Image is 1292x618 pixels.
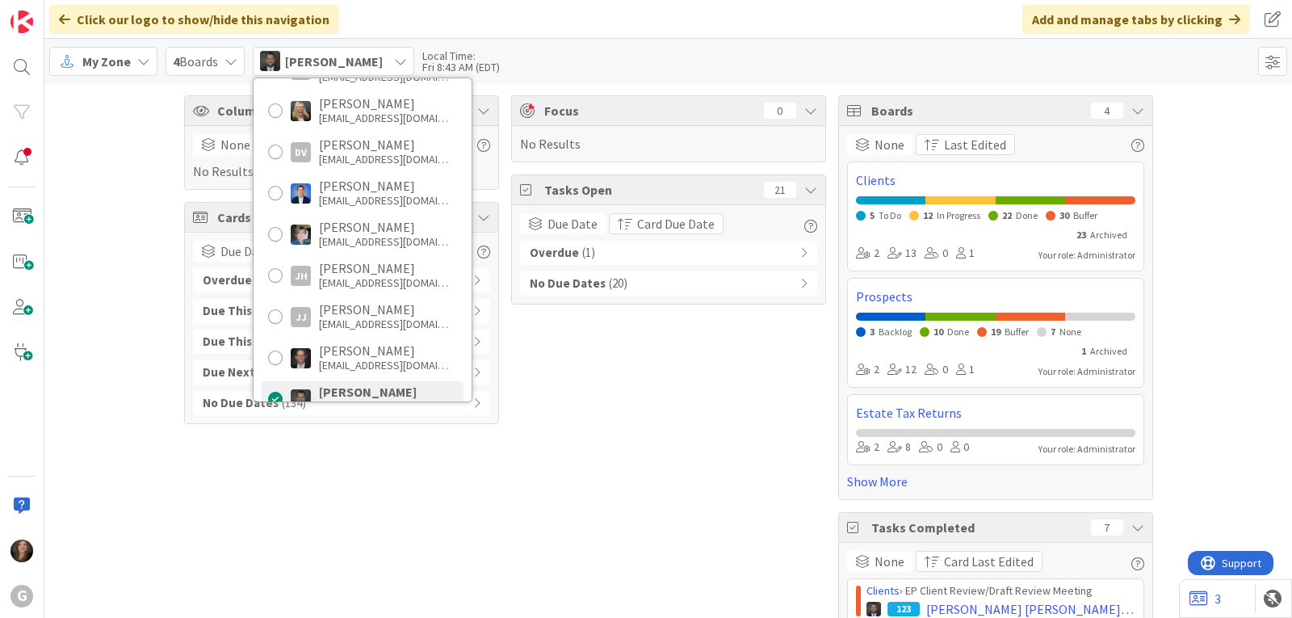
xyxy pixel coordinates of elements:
span: 10 [933,326,943,338]
span: Done [947,326,969,338]
div: [EMAIL_ADDRESS][DOMAIN_NAME] [319,399,448,414]
div: [EMAIL_ADDRESS][DOMAIN_NAME] [319,275,448,290]
span: None [875,135,904,154]
div: 2 [856,361,879,379]
span: Card Due Date [637,214,715,233]
b: No Due Dates [530,275,606,293]
span: 23 [1076,229,1086,241]
div: [EMAIL_ADDRESS][DOMAIN_NAME] [319,317,448,331]
div: Local Time: [422,50,500,61]
div: [EMAIL_ADDRESS][DOMAIN_NAME] [319,358,448,372]
div: 21 [764,182,796,198]
img: Visit kanbanzone.com [10,11,33,33]
div: 13 [887,245,917,263]
span: To Do [879,209,901,221]
b: No Due Dates [203,394,279,413]
b: Overdue [530,244,579,263]
img: DP [291,183,311,204]
div: 123 [887,602,920,616]
span: Archived [1090,345,1127,357]
span: ( 20 ) [609,275,627,293]
div: [EMAIL_ADDRESS][DOMAIN_NAME] [319,152,448,166]
span: 30 [1059,209,1069,221]
img: JT [291,348,311,368]
span: Buffer [1005,326,1029,338]
span: [PERSON_NAME] [285,52,383,71]
div: 1 [956,361,975,379]
span: Focus [544,101,751,120]
span: 19 [991,326,1000,338]
div: [EMAIL_ADDRESS][DOMAIN_NAME] [319,111,448,125]
div: 0 [925,245,948,263]
img: EW [291,225,311,245]
span: Card Last Edited [944,552,1034,571]
span: ( 134 ) [282,394,306,413]
b: Overdue [203,271,252,290]
b: Due This Week [203,302,285,321]
span: ( 1 ) [582,244,595,263]
div: 0 [764,103,796,119]
div: [PERSON_NAME] [319,137,448,152]
div: [PERSON_NAME] [319,302,448,317]
span: 3 [870,326,875,338]
div: [PERSON_NAME] [319,343,448,358]
div: 0 [950,439,969,456]
a: Prospects [856,287,1135,306]
a: Estate Tax Returns [856,403,1135,423]
span: My Zone [82,52,131,71]
span: 22 [1002,209,1012,221]
span: Archived [1090,229,1127,241]
div: 0 [919,439,942,456]
b: 4 [173,53,179,69]
div: 0 [925,361,948,379]
div: 4 [1091,103,1123,119]
button: Card Due Date [609,213,724,234]
span: Tasks Open [544,180,756,200]
div: 12 [887,361,917,379]
div: 8 [887,439,911,456]
div: › EP Client Review/Draft Review Meeting [866,582,1135,599]
div: JJ [291,307,311,327]
img: JW [291,389,311,410]
div: 2 [856,439,879,456]
a: 3 [1189,589,1221,608]
div: JH [291,266,311,286]
div: [PERSON_NAME] [319,261,448,275]
span: Tasks Completed [871,518,1083,537]
span: Due Date [220,242,271,261]
div: 2 [856,245,879,263]
div: [PERSON_NAME] [319,179,448,193]
span: 5 [870,209,875,221]
b: Due Next Month [203,364,294,382]
div: DV [291,142,311,162]
span: Support [34,2,73,22]
span: None [875,552,904,571]
a: Clients [856,170,1135,190]
span: None [220,135,250,154]
button: Last Edited [916,134,1015,155]
div: Your role: Administrator [1038,248,1135,263]
div: 1 [956,245,975,263]
span: Last Edited [944,135,1006,154]
a: Clients [866,583,900,598]
span: 1 [1081,345,1086,357]
span: Backlog [879,326,912,338]
b: Due This Month [203,333,291,351]
button: Card Last Edited [916,551,1042,572]
img: JW [866,602,881,616]
span: Boards [871,101,1083,120]
span: Column Watching [217,101,429,120]
span: Done [1016,209,1038,221]
span: None [1059,326,1081,338]
a: Show More [847,472,1144,491]
div: [PERSON_NAME] [319,96,448,111]
div: 7 [1091,519,1123,536]
span: 12 [923,209,933,221]
div: Your role: Administrator [1038,364,1135,379]
span: Buffer [1073,209,1097,221]
div: [PERSON_NAME] [319,385,448,399]
div: G [10,585,33,607]
span: Boards [173,52,218,71]
div: Click our logo to show/hide this navigation [49,5,339,34]
span: In Progress [937,209,980,221]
